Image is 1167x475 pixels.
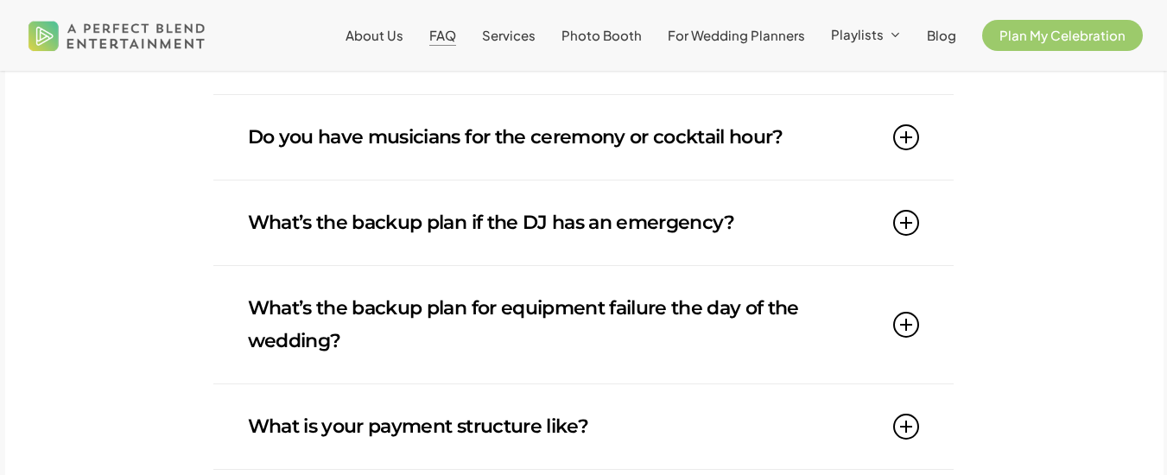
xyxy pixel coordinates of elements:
a: Do you have musicians for the ceremony or cocktail hour? [248,95,920,180]
span: Plan My Celebration [999,27,1126,43]
a: What’s the backup plan for equipment failure the day of the wedding? [248,266,920,383]
span: FAQ [429,27,456,43]
span: Photo Booth [561,27,642,43]
span: For Wedding Planners [668,27,805,43]
a: Plan My Celebration [982,28,1143,42]
img: A Perfect Blend Entertainment [24,7,210,64]
a: What’s the backup plan if the DJ has an emergency? [248,180,920,265]
a: About Us [346,28,403,42]
a: For Wedding Planners [668,28,805,42]
a: What is your payment structure like? [248,384,920,469]
span: Services [482,27,536,43]
span: About Us [346,27,403,43]
a: Services [482,28,536,42]
a: Blog [927,28,956,42]
a: Playlists [831,28,901,43]
span: Blog [927,27,956,43]
span: Playlists [831,26,884,42]
a: FAQ [429,28,456,42]
a: Photo Booth [561,28,642,42]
